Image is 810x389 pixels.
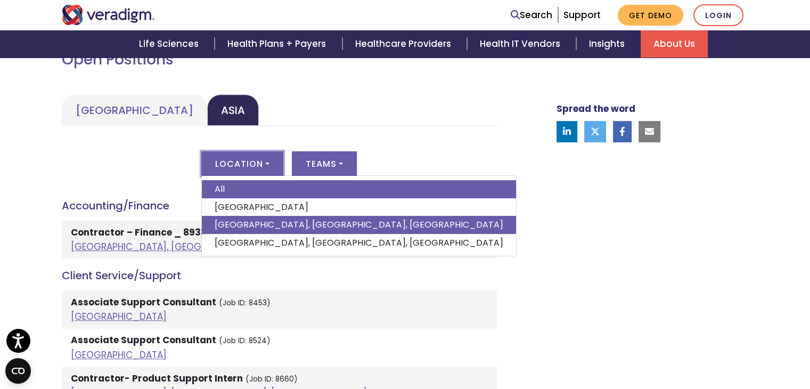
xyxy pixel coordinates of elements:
[219,298,271,308] small: (Job ID: 8453)
[576,30,641,58] a: Insights
[71,349,167,361] a: [GEOGRAPHIC_DATA]
[467,30,576,58] a: Health IT Vendors
[342,30,467,58] a: Healthcare Providers
[71,296,216,309] strong: Associate Support Consultant
[202,180,516,198] a: All
[202,198,516,216] a: [GEOGRAPHIC_DATA]
[557,102,635,115] strong: Spread the word
[126,30,215,58] a: Life Sciences
[71,310,167,323] a: [GEOGRAPHIC_DATA]
[62,269,497,282] h4: Client Service/Support
[207,94,259,126] a: Asia
[62,94,207,126] a: [GEOGRAPHIC_DATA]
[5,358,31,384] button: Open CMP widget
[292,151,357,176] button: Teams
[641,30,708,58] a: About Us
[202,216,516,234] a: [GEOGRAPHIC_DATA], [GEOGRAPHIC_DATA], [GEOGRAPHIC_DATA]
[62,5,155,25] img: Veradigm logo
[219,336,271,346] small: (Job ID: 8524)
[71,240,367,253] a: [GEOGRAPHIC_DATA], [GEOGRAPHIC_DATA], [GEOGRAPHIC_DATA]
[62,51,497,69] h2: Open Positions
[511,8,552,22] a: Search
[71,372,243,385] strong: Contractor- Product Support Intern
[563,9,601,21] a: Support
[71,334,216,346] strong: Associate Support Consultant
[62,199,497,212] h4: Accounting/Finance
[693,4,743,26] a: Login
[618,5,683,26] a: Get Demo
[215,30,342,58] a: Health Plans + Payers
[202,234,516,252] a: [GEOGRAPHIC_DATA], [GEOGRAPHIC_DATA], [GEOGRAPHIC_DATA]
[246,374,298,384] small: (Job ID: 8660)
[201,151,283,176] button: Location
[71,226,207,239] strong: Contractor – Finance _ 8933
